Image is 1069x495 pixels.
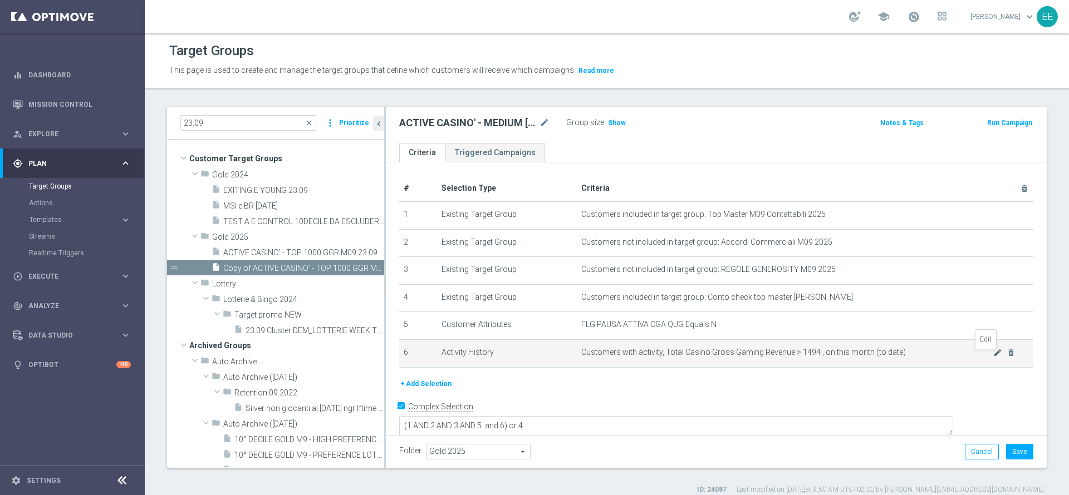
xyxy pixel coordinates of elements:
[234,435,384,444] span: 10&#xB0; DECILE GOLD M9 - HIGH PREFERENCE CASINO 23.09
[246,404,384,413] span: Silver non giocanti al 23.09.22 ngr lftime &gt;= 150&#x20AC;
[437,229,577,257] td: Existing Target Group
[581,237,832,247] span: Customers not included in target group: Accordi Commerciali M09 2025
[993,348,1002,357] i: mode_edit
[566,118,604,127] label: Group size
[399,339,437,367] td: 6
[120,330,131,340] i: keyboard_arrow_right
[399,116,537,130] h2: ACTIVE CASINO' - MEDIUM [DATE] - 3000 GGR M09 23.09
[234,451,384,460] span: 10&#xB0; DECILE GOLD M9 - PREFERENCE LOTTERY 23.09
[223,295,384,304] span: Lotterie &amp; Bingo 2024
[223,217,384,226] span: TEST A E CONTROL 10DECILE DA ESCLUDERE 23.09
[223,419,384,429] span: Auto Archive (2025-03-23)
[540,116,550,130] i: mode_edit
[28,303,120,309] span: Analyze
[373,116,384,131] button: chevron_left
[120,158,131,169] i: keyboard_arrow_right
[604,118,606,127] label: :
[246,326,384,335] span: 23.09 Cluster DEM_LOTTERIE WEEK TOP 23
[581,265,836,274] span: Customers not included in target group: REGOLE GENEROSITY M09 2025
[180,115,316,131] input: Quick find group or folder
[223,449,232,462] i: insert_drive_file
[12,272,131,281] button: play_circle_outline Execute keyboard_arrow_right
[879,117,925,129] button: Notes & Tags
[581,348,993,357] span: Customers with activity, Total Casino Gross Gaming Revenue > 1494 , on this month (to date)
[29,178,144,195] div: Target Groups
[223,186,384,195] span: EXITING E YOUNG 23.09
[28,332,120,339] span: Data Studio
[200,231,209,244] i: folder
[437,284,577,312] td: Existing Target Group
[325,115,336,131] i: more_vert
[223,309,232,322] i: folder
[120,215,131,225] i: keyboard_arrow_right
[29,215,131,224] div: Templates keyboard_arrow_right
[399,143,445,162] a: Criteria
[12,71,131,80] button: equalizer Dashboard
[28,90,131,119] a: Mission Control
[877,11,890,23] span: school
[1023,11,1036,23] span: keyboard_arrow_down
[697,485,727,494] label: ID: 24087
[12,301,131,310] button: track_changes Analyze keyboard_arrow_right
[234,388,384,398] span: Retention 09.2022
[399,229,437,257] td: 2
[29,195,144,211] div: Actions
[437,176,577,201] th: Selection Type
[212,372,220,384] i: folder
[116,361,131,368] div: +10
[29,199,116,207] a: Actions
[223,465,232,478] i: insert_drive_file
[13,271,120,281] div: Execute
[234,325,243,338] i: insert_drive_file
[13,129,23,139] i: person_search
[189,151,384,166] span: Customer Target Groups
[737,485,1044,494] label: Last modified on [DATE] at 9:50 AM UTC+02:00 by [PERSON_NAME][EMAIL_ADDRESS][DOMAIN_NAME]
[13,301,23,311] i: track_changes
[13,159,120,169] div: Plan
[13,301,120,311] div: Analyze
[212,279,384,289] span: Lottery
[28,350,116,379] a: Optibot
[374,118,384,129] i: chevron_left
[28,60,131,90] a: Dashboard
[212,170,384,180] span: Gold 2024
[608,119,626,127] span: Show
[189,338,384,353] span: Archived Groups
[1020,184,1029,193] i: delete_forever
[30,216,109,223] span: Templates
[29,245,144,261] div: Realtime Triggers
[965,444,999,459] button: Cancel
[12,130,131,138] div: person_search Explore keyboard_arrow_right
[29,232,116,241] a: Streams
[27,477,61,484] a: Settings
[437,201,577,229] td: Existing Target Group
[212,232,384,242] span: Gold 2025
[399,446,421,456] label: Folder
[12,331,131,340] div: Data Studio keyboard_arrow_right
[399,312,437,340] td: 5
[223,201,384,211] span: MSI e BR 23.09.2024
[399,257,437,285] td: 3
[223,264,384,273] span: Copy of ACTIVE CASINO' - TOP 1000 GGR M09 23.09
[13,159,23,169] i: gps_fixed
[200,278,209,291] i: folder
[581,320,717,329] span: FLG PAUSA ATTIVA CGA QUG Equals N
[12,100,131,109] button: Mission Control
[337,116,371,131] button: Prioritize
[437,339,577,367] td: Activity History
[12,159,131,168] button: gps_fixed Plan keyboard_arrow_right
[223,387,232,400] i: folder
[212,357,384,367] span: Auto Archive
[212,216,220,229] i: insert_drive_file
[13,350,131,379] div: Optibot
[28,160,120,167] span: Plan
[581,293,853,302] span: Customers included in target group: Conto check top master [PERSON_NAME]
[11,476,21,486] i: settings
[212,294,220,306] i: folder
[13,60,131,90] div: Dashboard
[437,257,577,285] td: Existing Target Group
[234,310,384,320] span: Target promo NEW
